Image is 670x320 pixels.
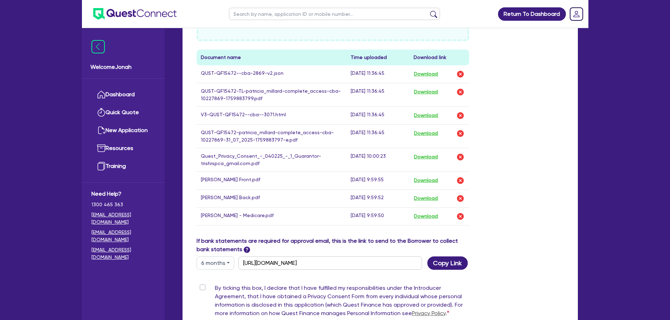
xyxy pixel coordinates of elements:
[346,148,409,171] td: [DATE] 10:00:23
[456,176,465,185] img: delete-icon
[197,124,347,148] td: QUST-QF15472-patricia_millard-complete_access-cba-10227869-31_07_2025-1759883797-e.pdf
[197,83,347,106] td: QUST-QF15472-TL-patricia_millard-complete_access-cba-10227869-1759883799.pdf
[456,70,465,78] img: delete-icon
[197,148,347,171] td: Quest_Privacy_Consent_-_040225_-_1_Guarantor-trishrspca_gmail.com.pdf
[346,106,409,124] td: [DATE] 11:36:45
[414,176,438,185] button: Download
[91,40,105,53] img: icon-menu-close
[427,256,468,270] button: Copy Link
[456,129,465,138] img: delete-icon
[97,108,106,117] img: quick-quote
[91,86,155,104] a: Dashboard
[93,8,177,20] img: quest-connect-logo-blue
[456,111,465,120] img: delete-icon
[97,126,106,135] img: new-application
[197,171,347,189] td: [PERSON_NAME] Front.pdf
[91,211,155,226] a: [EMAIL_ADDRESS][DOMAIN_NAME]
[90,63,156,71] span: Welcome Jonah
[346,124,409,148] td: [DATE] 11:36:45
[197,189,347,207] td: [PERSON_NAME] Back.pdf
[97,162,106,170] img: training
[346,189,409,207] td: [DATE] 9:59:52
[229,8,440,20] input: Search by name, application ID or mobile number...
[244,247,250,253] span: ?
[91,229,155,243] a: [EMAIL_ADDRESS][DOMAIN_NAME]
[414,129,438,138] button: Download
[414,111,438,120] button: Download
[91,201,155,208] span: 1300 465 363
[346,171,409,189] td: [DATE] 9:59:55
[91,122,155,139] a: New Application
[91,139,155,157] a: Resources
[197,237,470,254] label: If bank statements are required for approval email, this is the link to send to the Borrower to c...
[91,157,155,175] a: Training
[197,65,347,83] td: QUST-QF15472--cba-2869-v2.json
[197,106,347,124] td: V3-QUST-QF15472--cba--3071.html
[91,104,155,122] a: Quick Quote
[456,194,465,203] img: delete-icon
[409,50,469,65] th: Download link
[346,50,409,65] th: Time uploaded
[346,207,409,225] td: [DATE] 9:59:50
[414,152,438,162] button: Download
[97,144,106,152] img: resources
[346,83,409,106] td: [DATE] 11:36:45
[414,87,438,97] button: Download
[197,256,234,270] button: Dropdown toggle
[456,153,465,161] img: delete-icon
[567,5,586,23] a: Dropdown toggle
[414,212,438,221] button: Download
[456,212,465,221] img: delete-icon
[91,190,155,198] span: Need Help?
[91,246,155,261] a: [EMAIL_ADDRESS][DOMAIN_NAME]
[456,88,465,96] img: delete-icon
[498,7,566,21] a: Return To Dashboard
[346,65,409,83] td: [DATE] 11:36:45
[414,194,438,203] button: Download
[197,50,347,65] th: Document name
[412,310,446,316] a: Privacy Policy
[414,70,438,79] button: Download
[197,207,347,225] td: [PERSON_NAME] - Medicare.pdf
